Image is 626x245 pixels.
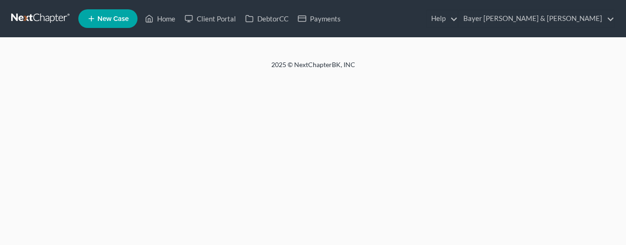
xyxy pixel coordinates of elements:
[241,10,293,27] a: DebtorCC
[180,10,241,27] a: Client Portal
[140,10,180,27] a: Home
[78,9,138,28] new-legal-case-button: New Case
[293,10,345,27] a: Payments
[459,10,614,27] a: Bayer [PERSON_NAME] & [PERSON_NAME]
[48,60,579,77] div: 2025 © NextChapterBK, INC
[427,10,458,27] a: Help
